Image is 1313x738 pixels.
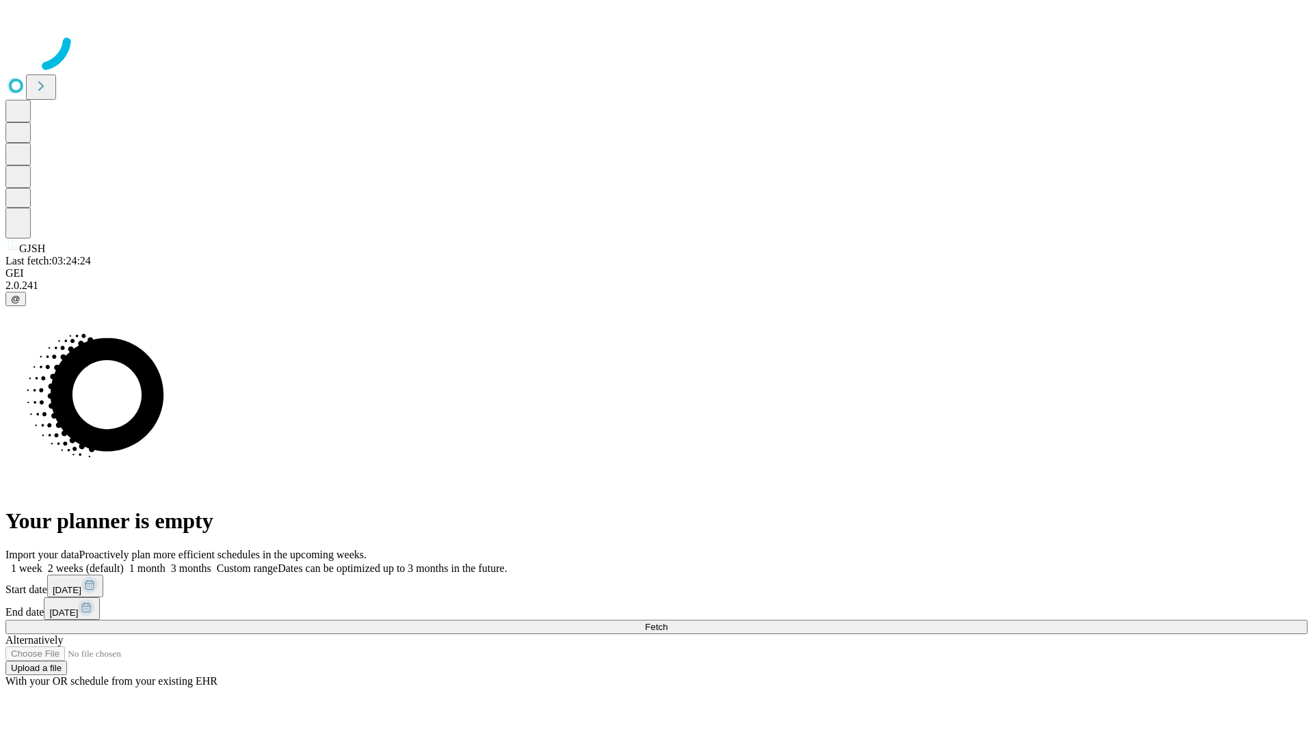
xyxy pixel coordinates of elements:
[47,575,103,597] button: [DATE]
[171,562,211,574] span: 3 months
[5,575,1308,597] div: Start date
[53,585,81,595] span: [DATE]
[5,661,67,675] button: Upload a file
[5,675,217,687] span: With your OR schedule from your existing EHR
[44,597,100,620] button: [DATE]
[129,562,165,574] span: 1 month
[5,597,1308,620] div: End date
[11,562,42,574] span: 1 week
[79,549,367,560] span: Proactively plan more efficient schedules in the upcoming weeks.
[5,292,26,306] button: @
[217,562,278,574] span: Custom range
[49,607,78,618] span: [DATE]
[5,267,1308,279] div: GEI
[645,622,667,632] span: Fetch
[278,562,507,574] span: Dates can be optimized up to 3 months in the future.
[19,243,45,254] span: GJSH
[5,255,91,266] span: Last fetch: 03:24:24
[5,634,63,646] span: Alternatively
[5,279,1308,292] div: 2.0.241
[5,549,79,560] span: Import your data
[5,508,1308,534] h1: Your planner is empty
[5,620,1308,634] button: Fetch
[48,562,124,574] span: 2 weeks (default)
[11,294,21,304] span: @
